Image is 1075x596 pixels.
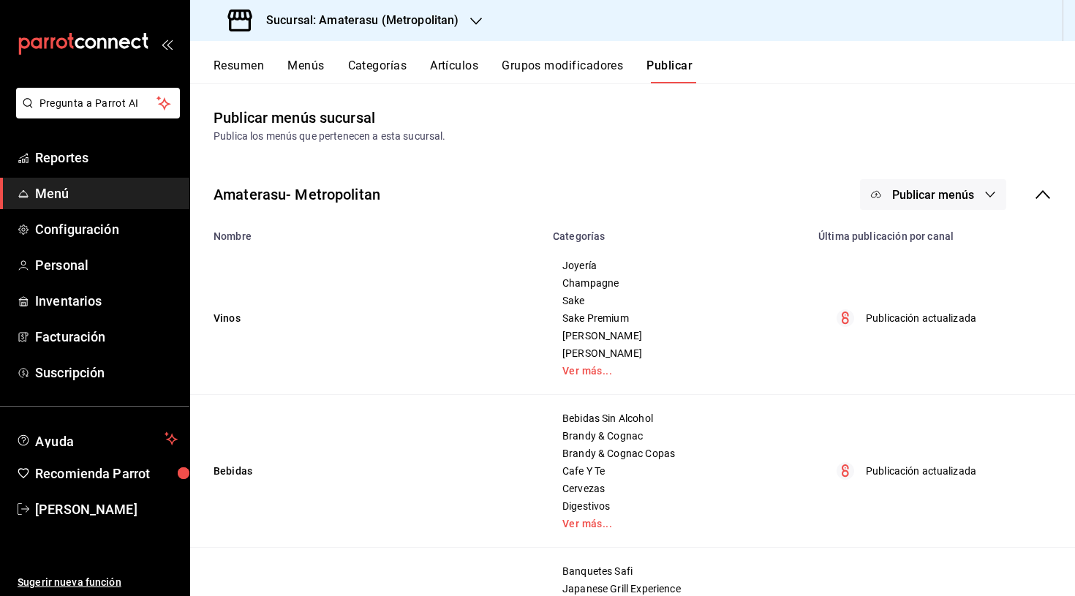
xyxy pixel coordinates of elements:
[562,366,791,376] a: Ver más...
[562,448,791,459] span: Brandy & Cognac Copas
[562,348,791,358] span: [PERSON_NAME]
[544,222,810,242] th: Categorías
[562,331,791,341] span: [PERSON_NAME]
[562,584,791,594] span: Japanese Grill Experience
[35,184,178,203] span: Menú
[562,260,791,271] span: Joyería
[562,518,791,529] a: Ver más...
[161,38,173,50] button: open_drawer_menu
[35,148,178,167] span: Reportes
[287,59,324,83] button: Menús
[214,59,1075,83] div: navigation tabs
[562,313,791,323] span: Sake Premium
[18,575,178,590] span: Sugerir nueva función
[190,222,544,242] th: Nombre
[35,499,178,519] span: [PERSON_NAME]
[190,242,544,395] td: Vinos
[502,59,623,83] button: Grupos modificadores
[35,430,159,448] span: Ayuda
[810,222,1075,242] th: Última publicación por canal
[214,184,380,205] div: Amaterasu- Metropolitan
[35,327,178,347] span: Facturación
[35,219,178,239] span: Configuración
[562,483,791,494] span: Cervezas
[562,431,791,441] span: Brandy & Cognac
[646,59,693,83] button: Publicar
[35,291,178,311] span: Inventarios
[35,363,178,382] span: Suscripción
[562,501,791,511] span: Digestivos
[866,464,976,479] p: Publicación actualizada
[562,566,791,576] span: Banquetes Safi
[10,106,180,121] a: Pregunta a Parrot AI
[866,311,976,326] p: Publicación actualizada
[190,395,544,548] td: Bebidas
[562,466,791,476] span: Cafe Y Te
[35,255,178,275] span: Personal
[214,107,375,129] div: Publicar menús sucursal
[562,278,791,288] span: Champagne
[562,413,791,423] span: Bebidas Sin Alcohol
[16,88,180,118] button: Pregunta a Parrot AI
[35,464,178,483] span: Recomienda Parrot
[254,12,459,29] h3: Sucursal: Amaterasu (Metropolitan)
[348,59,407,83] button: Categorías
[214,59,264,83] button: Resumen
[39,96,157,111] span: Pregunta a Parrot AI
[562,295,791,306] span: Sake
[214,129,1052,144] div: Publica los menús que pertenecen a esta sucursal.
[892,188,974,202] span: Publicar menús
[430,59,478,83] button: Artículos
[860,179,1006,210] button: Publicar menús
